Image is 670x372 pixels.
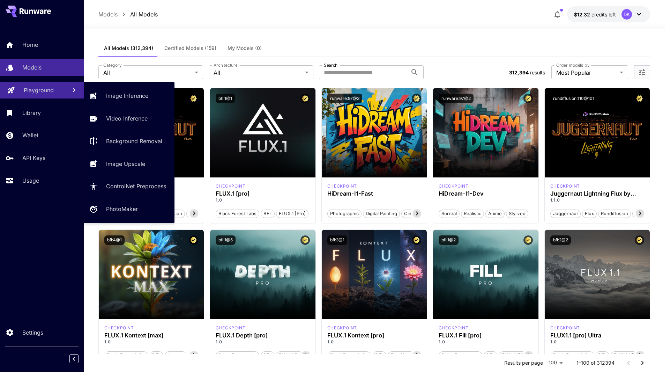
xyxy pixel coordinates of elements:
[373,352,386,359] span: BFL
[22,109,41,117] p: Library
[22,131,38,139] p: Wallet
[104,45,153,51] span: All Models (312,394)
[621,9,632,20] div: DK
[216,339,310,345] p: 1.0
[214,62,237,68] label: Architecture
[439,339,533,345] p: 1.0
[187,210,199,217] span: pro
[22,154,45,162] p: API Keys
[216,210,259,217] span: Black Forest Labs
[84,110,174,127] a: Video Inference
[327,183,357,189] p: checkpoint
[550,197,645,203] p: 1.1.0
[75,352,84,365] div: Collapse sidebar
[439,325,468,331] div: fluxpro
[576,359,615,366] p: 1–100 of 312394
[98,10,118,19] p: Models
[84,133,174,150] a: Background Removal
[551,352,594,359] span: Black Forest Labs
[638,68,646,77] button: Open more filters
[300,94,310,103] button: Certified Model – Vetted for best performance and includes a commercial license.
[165,352,186,359] span: Kontext
[328,210,361,217] span: Photographic
[84,200,174,218] a: PhotoMaker
[103,68,192,77] span: All
[574,12,591,17] span: $12.32
[216,183,245,189] p: checkpoint
[22,41,38,49] p: Home
[214,68,302,77] span: All
[150,352,163,359] span: BFL
[461,210,484,217] span: Realistic
[105,352,148,359] span: Black Forest Labs
[327,94,362,103] button: runware:97@3
[439,352,482,359] span: Black Forest Labs
[216,352,259,359] span: Black Forest Labs
[324,62,337,68] label: Search
[506,210,528,217] span: Stylized
[104,325,134,331] p: checkpoint
[103,62,122,68] label: Category
[504,359,543,366] p: Results per page
[327,183,357,189] div: HiDream Fast
[276,210,308,217] span: FLUX.1 [pro]
[189,94,198,103] button: Certified Model – Vetted for best performance and includes a commercial license.
[439,210,459,217] span: Surreal
[216,190,310,197] h3: FLUX.1 [pro]
[439,190,533,197] h3: HiDream-I1-Dev
[106,92,148,100] p: Image Inference
[635,356,649,370] button: Go to next page
[130,10,158,19] p: All Models
[439,332,533,339] div: FLUX.1 Fill [pro]
[22,63,42,72] p: Models
[327,325,357,331] p: checkpoint
[216,325,245,331] p: checkpoint
[363,210,400,217] span: Digital Painting
[550,325,580,331] p: checkpoint
[22,328,43,337] p: Settings
[106,114,148,123] p: Video Inference
[582,210,596,217] span: flux
[164,45,216,51] span: Certified Models (159)
[556,68,617,77] span: Most Popular
[611,352,656,359] span: FLUX1.1 [pro] Ultra
[439,94,474,103] button: runware:97@2
[327,325,357,331] div: FLUX.1 Kontext [pro]
[402,210,428,217] span: Cinematic
[327,332,422,339] h3: FLUX.1 Kontext [pro]
[84,178,174,195] a: ControlNet Preprocess
[98,10,158,19] nav: breadcrumb
[106,160,145,168] p: Image Upscale
[598,210,631,217] span: rundiffusion
[550,190,645,197] h3: Juggernaut Lightning Flux by RunDiffusion
[530,70,545,75] span: results
[635,94,644,103] button: Certified Model – Vetted for best performance and includes a commercial license.
[484,352,497,359] span: BFL
[104,339,199,345] p: 1.0
[550,94,597,103] button: rundiffusion:110@101
[104,235,125,245] button: bfl:4@1
[22,176,39,185] p: Usage
[327,235,347,245] button: bfl:3@1
[104,325,134,331] div: FLUX.1 Kontext [max]
[216,197,310,203] p: 1.0
[327,339,422,345] p: 1.0
[327,190,422,197] div: HiDream-I1-Fast
[550,332,645,339] h3: FLUX1.1 [pro] Ultra
[388,352,420,359] span: Flux Kontext
[84,155,174,172] a: Image Upscale
[328,352,371,359] span: Black Forest Labs
[556,62,589,68] label: Order models by
[228,45,262,51] span: My Models (0)
[412,94,421,103] button: Certified Model – Vetted for best performance and includes a commercial license.
[69,354,79,363] button: Collapse sidebar
[216,325,245,331] div: fluxpro
[550,235,571,245] button: bfl:2@2
[216,332,310,339] h3: FLUX.1 Depth [pro]
[439,235,459,245] button: bfl:1@2
[551,210,580,217] span: juggernaut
